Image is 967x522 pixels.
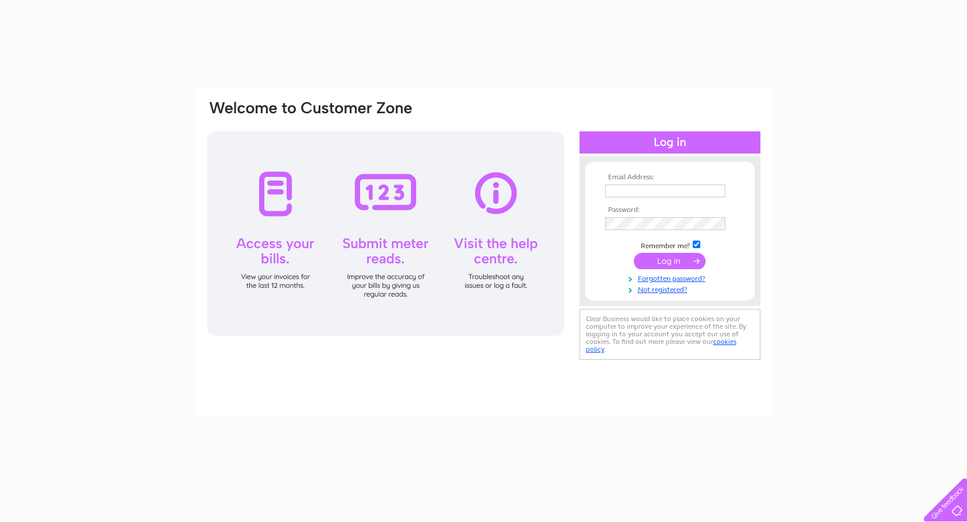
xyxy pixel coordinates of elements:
[602,206,738,214] th: Password:
[634,253,706,269] input: Submit
[602,173,738,182] th: Email Address:
[605,283,738,294] a: Not registered?
[579,309,760,360] div: Clear Business would like to place cookies on your computer to improve your experience of the sit...
[586,337,736,353] a: cookies policy
[605,272,738,283] a: Forgotten password?
[602,239,738,250] td: Remember me?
